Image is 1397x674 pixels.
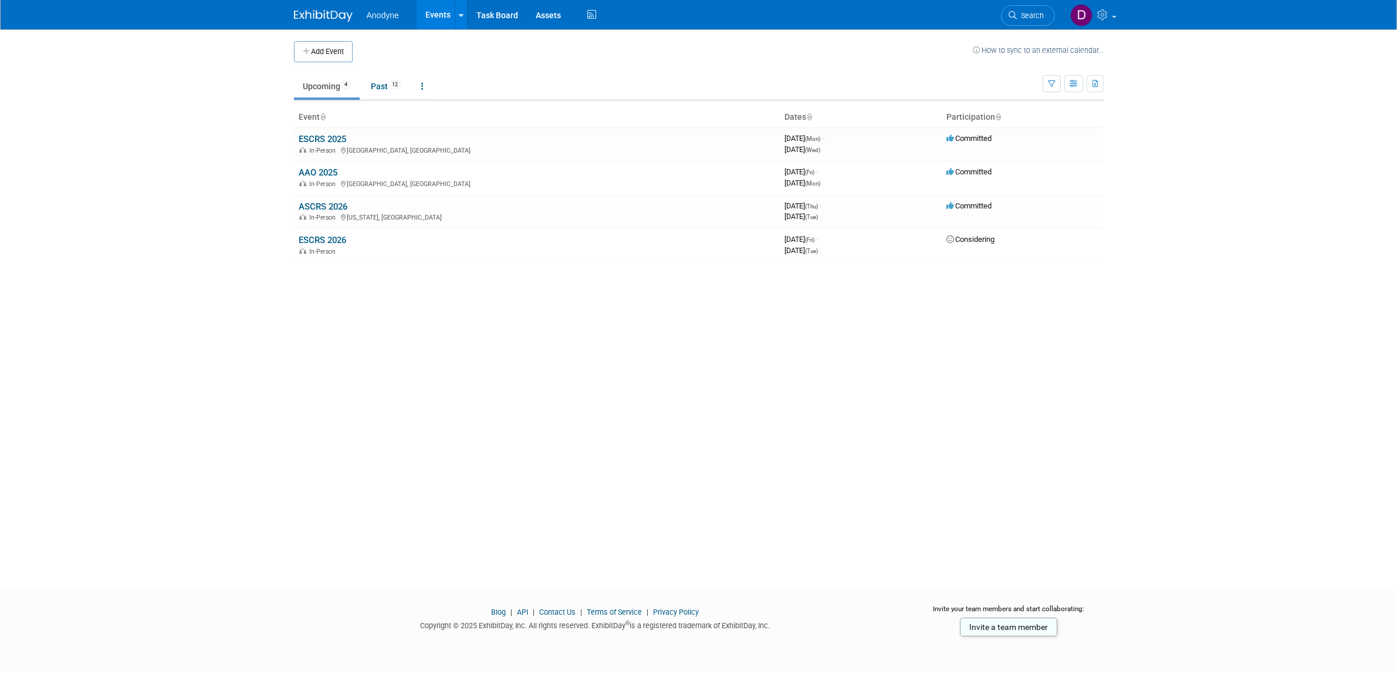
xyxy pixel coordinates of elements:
[946,167,992,176] span: Committed
[784,134,824,143] span: [DATE]
[299,235,346,245] a: ESCRS 2026
[341,80,351,89] span: 4
[587,608,642,616] a: Terms of Service
[805,214,818,220] span: (Tue)
[805,203,818,210] span: (Thu)
[973,46,1104,55] a: How to sync to an external calendar...
[805,237,814,243] span: (Fri)
[946,201,992,210] span: Committed
[299,178,775,188] div: [GEOGRAPHIC_DATA], [GEOGRAPHIC_DATA]
[946,134,992,143] span: Committed
[784,178,820,187] span: [DATE]
[780,107,942,127] th: Dates
[995,112,1001,122] a: Sort by Participation Type
[294,75,360,97] a: Upcoming4
[299,134,346,144] a: ESCRS 2025
[805,147,820,153] span: (Wed)
[539,608,576,616] a: Contact Us
[309,214,339,221] span: In-Person
[816,167,818,176] span: -
[299,167,337,178] a: AAO 2025
[362,75,410,97] a: Past12
[320,112,326,122] a: Sort by Event Name
[820,201,821,210] span: -
[946,235,995,244] span: Considering
[299,248,306,254] img: In-Person Event
[294,41,353,62] button: Add Event
[299,147,306,153] img: In-Person Event
[805,248,818,254] span: (Tue)
[577,608,585,616] span: |
[805,169,814,176] span: (Fri)
[1070,4,1092,26] img: Dawn Jozwiak
[784,201,821,210] span: [DATE]
[784,167,818,176] span: [DATE]
[805,180,820,187] span: (Mon)
[914,604,1104,622] div: Invite your team members and start collaborating:
[1001,5,1055,26] a: Search
[784,246,818,255] span: [DATE]
[299,214,306,220] img: In-Person Event
[367,11,399,20] span: Anodyne
[1017,11,1044,20] span: Search
[960,618,1057,636] a: Invite a team member
[822,134,824,143] span: -
[653,608,699,616] a: Privacy Policy
[784,235,818,244] span: [DATE]
[644,608,651,616] span: |
[294,10,353,22] img: ExhibitDay
[625,620,630,626] sup: ®
[294,618,897,631] div: Copyright © 2025 ExhibitDay, Inc. All rights reserved. ExhibitDay is a registered trademark of Ex...
[816,235,818,244] span: -
[784,212,818,221] span: [DATE]
[388,80,401,89] span: 12
[294,107,780,127] th: Event
[806,112,812,122] a: Sort by Start Date
[309,147,339,154] span: In-Person
[530,608,537,616] span: |
[517,608,528,616] a: API
[784,145,820,154] span: [DATE]
[508,608,515,616] span: |
[299,145,775,154] div: [GEOGRAPHIC_DATA], [GEOGRAPHIC_DATA]
[299,180,306,186] img: In-Person Event
[805,136,820,142] span: (Mon)
[942,107,1104,127] th: Participation
[491,608,506,616] a: Blog
[299,212,775,221] div: [US_STATE], [GEOGRAPHIC_DATA]
[309,248,339,255] span: In-Person
[309,180,339,188] span: In-Person
[299,201,347,212] a: ASCRS 2026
